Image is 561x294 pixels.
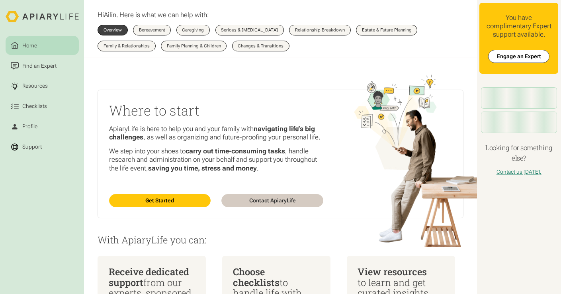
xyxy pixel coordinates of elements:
div: Changes & Transitions [238,44,283,48]
div: Home [21,41,39,49]
strong: carry out time-consuming tasks [186,147,285,155]
h4: Looking for something else? [479,143,558,163]
a: Overview [98,25,127,35]
a: Family & Relationships [98,41,155,51]
div: Family Planning & Children [167,44,221,48]
div: You have complimentary Expert support available. [485,14,553,39]
a: Caregiving [176,25,210,35]
a: Relationship Breakdown [289,25,350,35]
a: Checklists [6,97,79,116]
a: Contact us [DATE]. [496,169,541,175]
a: Support [6,137,79,157]
div: Support [21,143,43,151]
a: Get Started [109,194,211,207]
div: Bereavement [139,28,165,32]
a: Resources [6,76,79,96]
div: Find an Expert [21,62,58,70]
a: Home [6,36,79,55]
div: Estate & Future Planning [362,28,412,32]
div: Family & Relationships [104,44,150,48]
div: Profile [21,123,39,131]
a: Serious & [MEDICAL_DATA] [215,25,284,35]
a: Contact ApiaryLife [221,194,323,207]
p: We step into your shoes to , handle research and administration on your behalf and support you th... [109,147,323,172]
span: Receive dedicated support [109,265,189,288]
div: Relationship Breakdown [295,28,345,32]
a: Find an Expert [6,56,79,75]
a: Profile [6,117,79,136]
h2: Where to start [109,101,323,120]
span: View resources [358,265,427,278]
a: Changes & Transitions [232,41,289,51]
strong: navigating life’s big challenges [109,125,315,141]
a: Engage an Expert [488,50,549,63]
div: Caregiving [182,28,204,32]
p: Hi . Here is what we can help with: [98,11,209,19]
span: Ailín [104,11,116,19]
span: Choose checklists [233,265,280,288]
p: ApiaryLife is here to help you and your family with , as well as organizing and future-proofing y... [109,125,323,142]
a: Estate & Future Planning [356,25,417,35]
a: Bereavement [133,25,171,35]
a: Family Planning & Children [161,41,227,51]
div: Serious & [MEDICAL_DATA] [221,28,278,32]
p: With ApiaryLife you can: [98,235,463,245]
div: Checklists [21,102,49,110]
strong: saving you time, stress and money [148,164,257,172]
div: Resources [21,82,49,90]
